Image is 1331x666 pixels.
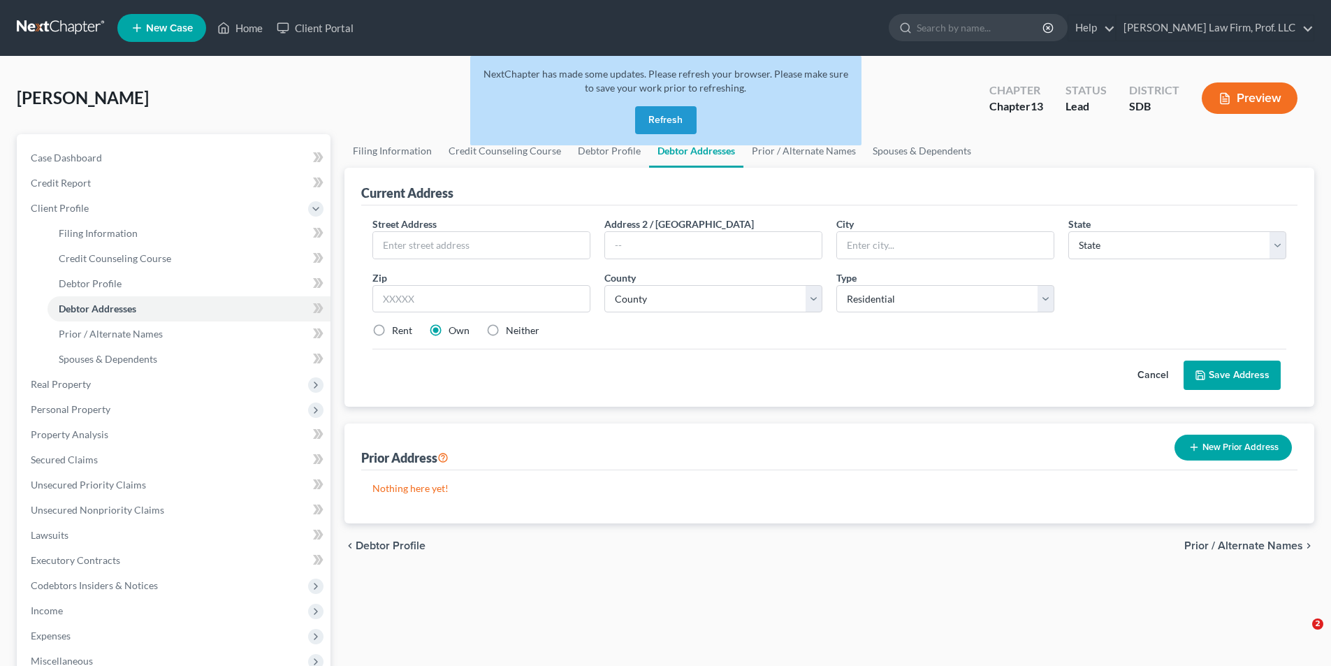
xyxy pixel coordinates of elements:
[483,68,848,94] span: NextChapter has made some updates. Please refresh your browser. Please make sure to save your wor...
[604,272,636,284] span: County
[59,277,122,289] span: Debtor Profile
[1303,540,1314,551] i: chevron_right
[864,134,980,168] a: Spouses & Dependents
[20,171,330,196] a: Credit Report
[361,449,449,466] div: Prior Address
[31,403,110,415] span: Personal Property
[836,218,854,230] span: City
[1068,15,1115,41] a: Help
[31,177,91,189] span: Credit Report
[17,87,149,108] span: [PERSON_NAME]
[31,605,63,616] span: Income
[837,232,1054,259] input: Enter city...
[31,529,68,541] span: Lawsuits
[506,324,539,338] label: Neither
[48,246,330,271] a: Credit Counseling Course
[449,324,470,338] label: Own
[344,540,356,551] i: chevron_left
[31,202,89,214] span: Client Profile
[604,217,754,231] label: Address 2 / [GEOGRAPHIC_DATA]
[31,428,108,440] span: Property Analysis
[31,579,158,591] span: Codebtors Insiders & Notices
[372,285,590,313] input: XXXXX
[48,271,330,296] a: Debtor Profile
[635,106,697,134] button: Refresh
[1129,82,1179,99] div: District
[356,540,426,551] span: Debtor Profile
[48,221,330,246] a: Filing Information
[344,540,426,551] button: chevron_left Debtor Profile
[48,347,330,372] a: Spouses & Dependents
[1122,361,1184,389] button: Cancel
[210,15,270,41] a: Home
[1184,540,1303,551] span: Prior / Alternate Names
[440,134,569,168] a: Credit Counseling Course
[989,82,1043,99] div: Chapter
[1031,99,1043,113] span: 13
[372,272,387,284] span: Zip
[146,23,193,34] span: New Case
[31,454,98,465] span: Secured Claims
[20,523,330,548] a: Lawsuits
[59,227,138,239] span: Filing Information
[1184,361,1281,390] button: Save Address
[20,145,330,171] a: Case Dashboard
[1312,618,1323,630] span: 2
[31,630,71,642] span: Expenses
[1283,618,1317,652] iframe: Intercom live chat
[31,152,102,164] span: Case Dashboard
[361,184,453,201] div: Current Address
[59,328,163,340] span: Prior / Alternate Names
[1202,82,1297,114] button: Preview
[372,482,1286,495] p: Nothing here yet!
[989,99,1043,115] div: Chapter
[31,554,120,566] span: Executory Contracts
[1117,15,1314,41] a: [PERSON_NAME] Law Firm, Prof. LLC
[20,548,330,573] a: Executory Contracts
[1129,99,1179,115] div: SDB
[1068,218,1091,230] span: State
[20,498,330,523] a: Unsecured Nonpriority Claims
[59,303,136,314] span: Debtor Addresses
[31,378,91,390] span: Real Property
[1184,540,1314,551] button: Prior / Alternate Names chevron_right
[59,252,171,264] span: Credit Counseling Course
[392,324,412,338] label: Rent
[20,422,330,447] a: Property Analysis
[31,479,146,491] span: Unsecured Priority Claims
[270,15,361,41] a: Client Portal
[1065,99,1107,115] div: Lead
[605,232,822,259] input: --
[373,232,590,259] input: Enter street address
[20,447,330,472] a: Secured Claims
[1065,82,1107,99] div: Status
[836,270,857,285] label: Type
[1174,435,1292,461] button: New Prior Address
[917,15,1045,41] input: Search by name...
[344,134,440,168] a: Filing Information
[20,472,330,498] a: Unsecured Priority Claims
[31,504,164,516] span: Unsecured Nonpriority Claims
[372,218,437,230] span: Street Address
[48,321,330,347] a: Prior / Alternate Names
[48,296,330,321] a: Debtor Addresses
[59,353,157,365] span: Spouses & Dependents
